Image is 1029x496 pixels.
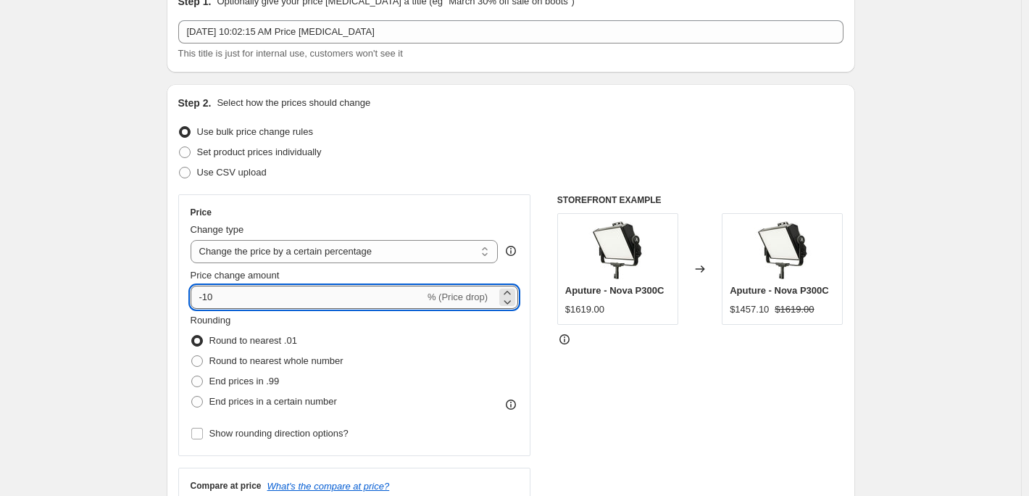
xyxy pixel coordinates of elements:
span: End prices in a certain number [209,396,337,407]
span: Round to nearest whole number [209,355,343,366]
span: End prices in .99 [209,376,280,387]
span: Show rounding direction options? [209,428,349,439]
div: help [504,244,518,258]
span: Change type [191,224,244,235]
div: $1619.00 [565,302,604,317]
h2: Step 2. [178,96,212,110]
input: 30% off holiday sale [178,20,843,44]
h6: STOREFRONT EXAMPLE [557,194,843,206]
span: Aputure - Nova P300C [565,285,665,296]
span: Use CSV upload [197,167,267,178]
span: Set product prices individually [197,146,322,157]
strike: $1619.00 [775,302,814,317]
button: What's the compare at price? [267,481,390,492]
h3: Compare at price [191,480,262,492]
span: Rounding [191,315,231,326]
span: % (Price drop) [428,292,488,302]
h3: Price [191,207,212,218]
span: This title is just for internal use, customers won't see it [178,48,403,59]
input: -15 [191,286,425,309]
img: 1600267590_IMG_1418671_80x.jpg [754,221,812,279]
span: Use bulk price change rules [197,126,313,137]
div: $1457.10 [730,302,769,317]
span: Price change amount [191,270,280,281]
p: Select how the prices should change [217,96,370,110]
span: Round to nearest .01 [209,335,297,346]
span: Aputure - Nova P300C [730,285,829,296]
img: 1600267590_IMG_1418671_80x.jpg [588,221,646,279]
